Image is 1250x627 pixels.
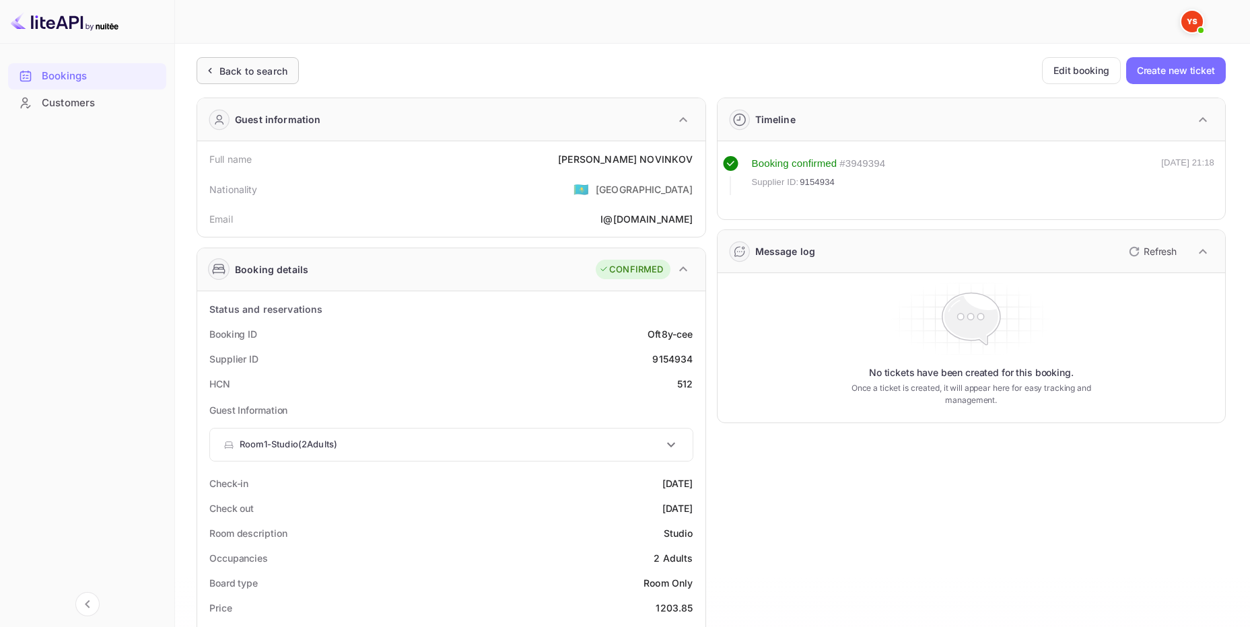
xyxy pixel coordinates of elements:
[656,601,693,615] div: 1203.85
[209,212,233,226] div: Email
[8,90,166,115] a: Customers
[596,182,693,196] div: [GEOGRAPHIC_DATA]
[1144,244,1177,258] p: Refresh
[219,64,287,78] div: Back to search
[209,182,258,196] div: Nationality
[8,63,166,88] a: Bookings
[648,327,693,341] div: Oft8y-cee
[644,576,693,590] div: Room Only
[664,526,693,540] div: Studio
[209,576,258,590] div: Board type
[558,152,693,166] div: [PERSON_NAME] NOVINKOV
[654,551,693,565] div: 2 Adults
[662,476,693,490] div: [DATE]
[800,176,835,189] span: 9154934
[1121,241,1182,262] button: Refresh
[652,352,693,366] div: 9154934
[755,244,816,258] div: Message log
[11,11,118,32] img: LiteAPI logo
[869,366,1074,379] p: No tickets have been created for this booking.
[599,263,663,276] div: CONFIRMED
[235,112,321,126] div: Guest information
[209,377,230,391] div: HCN
[600,212,693,226] div: I@[DOMAIN_NAME]
[1042,57,1121,84] button: Edit booking
[835,382,1108,406] p: Once a ticket is created, it will appear here for easy tracking and management.
[235,262,308,276] div: Booking details
[209,302,322,316] div: Status and reservations
[209,501,254,515] div: Check out
[209,476,248,490] div: Check-in
[1126,57,1226,84] button: Create new ticket
[662,501,693,515] div: [DATE]
[209,352,258,366] div: Supplier ID
[209,152,252,166] div: Full name
[209,403,693,417] p: Guest Information
[8,90,166,116] div: Customers
[8,63,166,89] div: Bookings
[42,69,160,84] div: Bookings
[209,526,287,540] div: Room description
[209,601,232,615] div: Price
[574,177,589,201] span: United States
[240,438,337,451] p: Room 1 - Studio ( 2 Adults )
[1181,11,1203,32] img: Yandex Support
[677,377,693,391] div: 512
[752,156,837,172] div: Booking confirmed
[1161,156,1214,195] div: [DATE] 21:18
[209,551,268,565] div: Occupancies
[210,429,693,461] div: Room1-Studio(2Adults)
[75,592,100,616] button: Collapse navigation
[42,96,160,111] div: Customers
[209,327,257,341] div: Booking ID
[839,156,885,172] div: # 3949394
[755,112,796,126] div: Timeline
[752,176,799,189] span: Supplier ID:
